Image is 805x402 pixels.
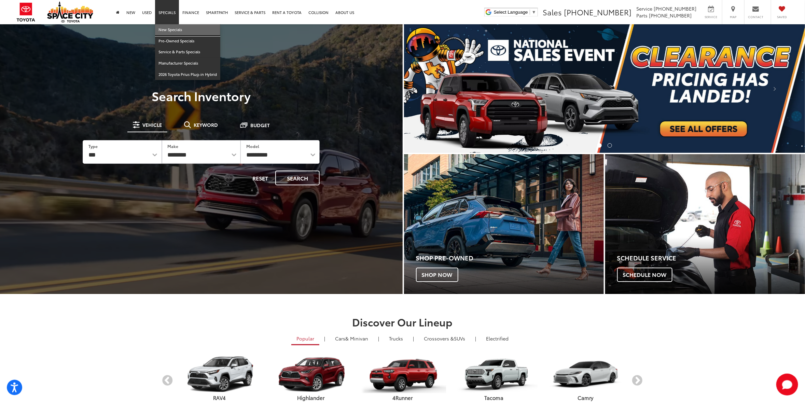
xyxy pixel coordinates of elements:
img: Toyota 4Runner [359,356,446,393]
span: Parts [636,12,648,19]
span: ▼ [532,10,536,15]
img: Toyota Highlander [267,356,355,393]
h4: Schedule Service [617,255,805,262]
a: Service & Parts Specials [155,46,220,58]
a: Manufacturer Specials [155,58,220,69]
li: | [376,335,381,342]
li: | [322,335,327,342]
li: Go to slide number 2. [608,143,612,148]
span: Shop Now [416,268,458,282]
svg: Start Chat [776,374,798,396]
h2: Discover Our Lineup [162,316,643,327]
a: New Specials [155,24,220,36]
img: Toyota RAV4 [176,356,263,393]
span: [PHONE_NUMBER] [564,6,631,17]
a: Select Language​ [494,10,536,15]
span: Map [726,15,741,19]
a: Popular [291,333,319,345]
li: | [473,335,478,342]
button: Next [631,375,643,387]
p: 4Runner [357,394,448,401]
a: SUVs [419,333,470,344]
span: Service [703,15,719,19]
button: Click to view next picture. [745,38,805,139]
h3: Search Inventory [29,89,374,103]
div: Toyota [605,154,805,294]
a: Electrified [481,333,514,344]
a: Pre-Owned Specials [155,36,220,47]
a: Cars [330,333,373,344]
span: Saved [775,15,790,19]
a: Trucks [384,333,408,344]
img: Toyota Tacoma [450,356,538,393]
span: Schedule Now [617,268,672,282]
a: Schedule Service Schedule Now [605,154,805,294]
p: RAV4 [174,394,265,401]
p: Camry [540,394,631,401]
button: Toggle Chat Window [776,374,798,396]
a: 2026 Toyota Prius Plug-in Hybrid [155,69,220,80]
li: Go to slide number 1. [597,143,602,148]
span: & Minivan [345,335,368,342]
span: [PHONE_NUMBER] [654,5,696,12]
label: Type [88,143,98,149]
li: | [411,335,416,342]
span: [PHONE_NUMBER] [649,12,692,19]
span: Keyword [194,122,218,127]
span: Sales [543,6,562,17]
span: Select Language [494,10,528,15]
div: Toyota [404,154,604,294]
img: Toyota Camry [542,356,629,393]
a: Shop Pre-Owned Shop Now [404,154,604,294]
span: Crossovers & [424,335,454,342]
p: Tacoma [448,394,540,401]
button: Search [275,171,320,185]
button: Previous [162,375,174,387]
button: Click to view previous picture. [404,38,464,139]
label: Model [246,143,259,149]
span: Service [636,5,652,12]
span: Budget [250,123,270,128]
h4: Shop Pre-Owned [416,255,604,262]
p: Highlander [265,394,357,401]
label: Make [168,143,179,149]
img: Space City Toyota [47,1,93,23]
span: Contact [748,15,763,19]
span: Vehicle [142,122,162,127]
button: Reset [247,171,274,185]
